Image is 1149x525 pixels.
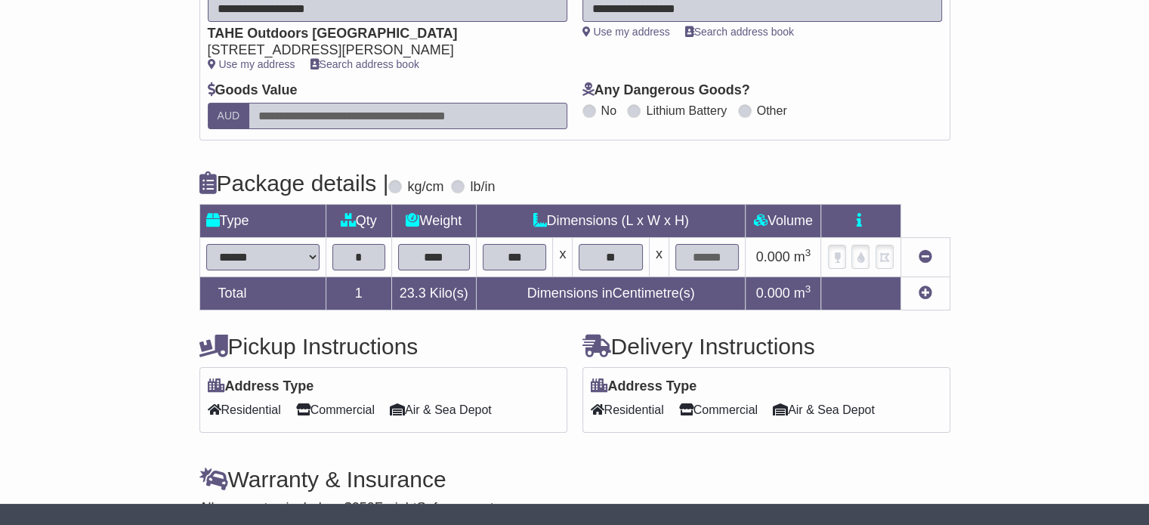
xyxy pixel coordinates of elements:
td: Dimensions (L x W x H) [476,204,746,237]
h4: Package details | [199,171,389,196]
a: Use my address [208,58,295,70]
span: Commercial [296,398,375,422]
td: Kilo(s) [391,276,476,310]
span: 0.000 [756,286,790,301]
td: Volume [746,204,821,237]
td: Type [199,204,326,237]
sup: 3 [805,247,811,258]
label: No [601,103,616,118]
a: Use my address [582,26,670,38]
td: Dimensions in Centimetre(s) [476,276,746,310]
label: Any Dangerous Goods? [582,82,750,99]
span: Residential [591,398,664,422]
h4: Warranty & Insurance [199,467,950,492]
div: TAHE Outdoors [GEOGRAPHIC_DATA] [208,26,552,42]
td: x [553,237,573,276]
label: Address Type [591,378,697,395]
span: 250 [352,500,375,515]
td: Weight [391,204,476,237]
h4: Delivery Instructions [582,334,950,359]
a: Remove this item [919,249,932,264]
span: 0.000 [756,249,790,264]
div: [STREET_ADDRESS][PERSON_NAME] [208,42,552,59]
label: AUD [208,103,250,129]
label: Other [757,103,787,118]
sup: 3 [805,283,811,295]
div: All our quotes include a $ FreightSafe warranty. [199,500,950,517]
span: Air & Sea Depot [390,398,492,422]
span: Air & Sea Depot [773,398,875,422]
span: Commercial [679,398,758,422]
label: Address Type [208,378,314,395]
label: Lithium Battery [646,103,727,118]
span: Residential [208,398,281,422]
h4: Pickup Instructions [199,334,567,359]
td: x [649,237,669,276]
a: Search address book [310,58,419,70]
span: 23.3 [400,286,426,301]
label: kg/cm [407,179,443,196]
label: Goods Value [208,82,298,99]
td: Qty [326,204,391,237]
label: lb/in [470,179,495,196]
a: Search address book [685,26,794,38]
td: Total [199,276,326,310]
span: m [794,286,811,301]
a: Add new item [919,286,932,301]
span: m [794,249,811,264]
td: 1 [326,276,391,310]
